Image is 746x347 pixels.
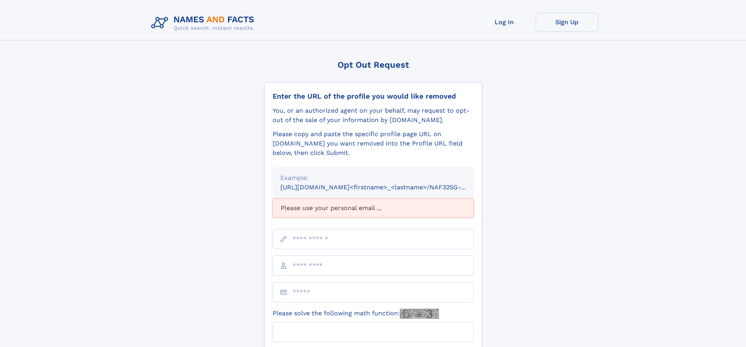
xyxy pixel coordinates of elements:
label: Please solve the following math function: [273,309,439,319]
small: [URL][DOMAIN_NAME]<firstname>_<lastname>/NAF325G-xxxxxxxx [280,183,489,191]
div: Enter the URL of the profile you would like removed [273,92,474,101]
a: Log In [473,13,536,32]
a: Sign Up [536,13,598,32]
img: Logo Names and Facts [148,13,261,34]
div: Please copy and paste the specific profile page URL on [DOMAIN_NAME] you want removed into the Pr... [273,129,474,158]
div: Example: [280,173,466,183]
div: Opt Out Request [264,60,482,70]
div: Please use your personal email ... [273,198,474,218]
div: You, or an authorized agent on your behalf, may request to opt-out of the sale of your informatio... [273,106,474,125]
